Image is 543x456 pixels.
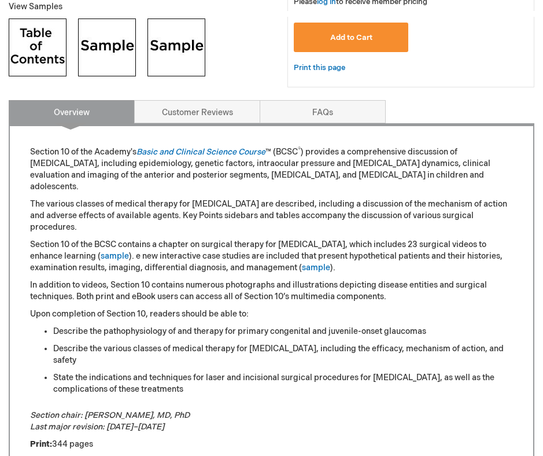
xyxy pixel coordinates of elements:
[30,439,52,449] strong: Print:
[9,19,67,76] img: Click to view
[30,410,190,420] em: Section chair: [PERSON_NAME], MD, PhD
[30,198,513,233] p: The various classes of medical therapy for [MEDICAL_DATA] are described, including a discussion o...
[101,251,129,261] a: sample
[294,61,345,75] a: Print this page
[136,147,265,157] a: Basic and Clinical Science Course
[134,100,260,123] a: Customer Reviews
[260,100,386,123] a: FAQs
[53,343,513,366] li: Describe the various classes of medical therapy for [MEDICAL_DATA], including the efficacy, mecha...
[53,372,513,395] li: State the indications and techniques for laser and incisional surgical procedures for [MEDICAL_DA...
[294,23,409,52] button: Add to Cart
[30,146,513,193] p: Section 10 of the Academy's ™ (BCSC ) provides a comprehensive discussion of [MEDICAL_DATA], incl...
[30,308,513,320] p: Upon completion of Section 10, readers should be able to:
[9,1,272,13] p: View Samples
[302,263,330,273] a: sample
[30,422,164,432] em: Last major revision: [DATE]–[DATE]
[30,280,513,303] p: In addition to videos, Section 10 contains numerous photographs and illustrations depicting disea...
[30,439,513,450] p: 344 pages
[53,326,513,337] li: Describe the pathophysiology of and therapy for primary congenital and juvenile-onset glaucomas
[147,19,205,76] img: Click to view
[330,33,372,42] span: Add to Cart
[9,100,135,123] a: Overview
[298,146,301,153] sup: ®
[78,19,136,76] img: Click to view
[30,239,513,274] p: Section 10 of the BCSC contains a chapter on surgical therapy for [MEDICAL_DATA], which includes ...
